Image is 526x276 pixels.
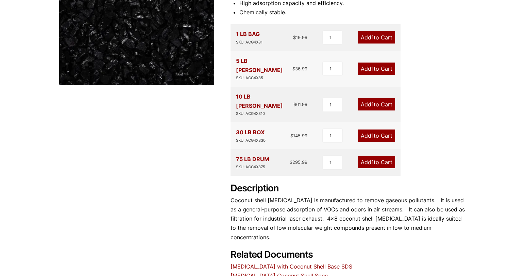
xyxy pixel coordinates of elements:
[293,102,307,107] bdi: 61.99
[371,132,374,139] span: 1
[293,102,296,107] span: $
[231,263,352,270] a: [MEDICAL_DATA] with Coconut Shell Base SDS
[231,196,467,242] p: Coconut shell [MEDICAL_DATA] is manufactured to remove gaseous pollutants. It is used as a genera...
[239,8,467,17] li: Chemically stable.
[290,159,307,165] bdi: 295.99
[371,101,374,108] span: 1
[236,164,269,170] div: SKU: ACG4X875
[371,65,374,72] span: 1
[358,156,395,168] a: Add1to Cart
[236,155,269,170] div: 75 LB DRUM
[236,39,262,46] div: SKU: ACG4X81
[236,56,293,81] div: 5 LB [PERSON_NAME]
[292,66,307,71] bdi: 36.99
[236,137,266,144] div: SKU: ACG4X830
[371,159,374,166] span: 1
[358,63,395,75] a: Add1to Cart
[290,159,292,165] span: $
[290,133,293,138] span: $
[358,31,395,44] a: Add1to Cart
[236,128,266,143] div: 30 LB BOX
[290,133,307,138] bdi: 145.99
[293,35,307,40] bdi: 19.99
[292,66,295,71] span: $
[236,92,294,117] div: 10 LB [PERSON_NAME]
[371,34,374,41] span: 1
[358,98,395,110] a: Add1to Cart
[236,30,262,45] div: 1 LB BAG
[236,75,293,81] div: SKU: ACG4X85
[293,35,296,40] span: $
[236,110,294,117] div: SKU: ACG4X810
[358,130,395,142] a: Add1to Cart
[231,183,467,194] h2: Description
